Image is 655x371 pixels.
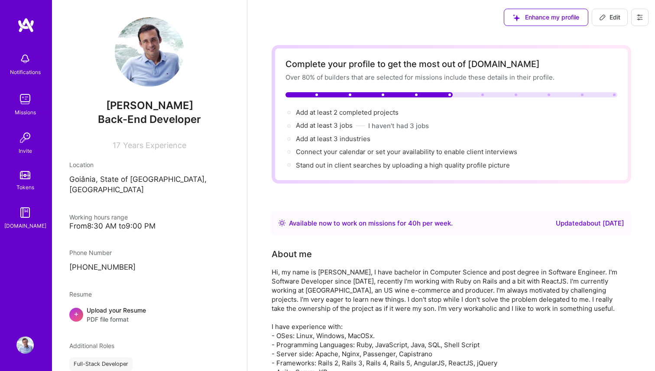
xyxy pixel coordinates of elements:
span: Connect your calendar or set your availability to enable client interviews [296,148,517,156]
div: +Upload your ResumePDF file format [69,306,230,324]
span: Add at least 3 jobs [296,121,353,129]
img: teamwork [16,90,34,108]
img: bell [16,50,34,68]
span: PDF file format [87,315,146,324]
img: tokens [20,171,30,179]
p: Goiânia, State of [GEOGRAPHIC_DATA], [GEOGRAPHIC_DATA] [69,174,230,195]
div: Updated about [DATE] [556,218,624,229]
span: Years Experience [123,141,186,150]
div: Available now to work on missions for h per week . [289,218,453,229]
span: Add at least 2 completed projects [296,108,399,116]
div: Missions [15,108,36,117]
button: Edit [592,9,628,26]
button: I haven't had 3 jobs [368,121,429,130]
span: 40 [408,219,417,227]
span: Back-End Developer [98,113,201,126]
span: Resume [69,290,92,298]
img: User Avatar [16,336,34,354]
span: Additional Roles [69,342,114,349]
span: Working hours range [69,213,128,221]
div: Complete your profile to get the most out of [DOMAIN_NAME] [285,59,617,69]
span: Add at least 3 industries [296,135,370,143]
span: [PERSON_NAME] [69,99,230,112]
div: Over 80% of builders that are selected for missions include these details in their profile. [285,73,617,82]
div: Location [69,160,230,169]
div: Notifications [10,68,41,77]
i: icon SuggestedTeams [513,14,520,21]
div: [DOMAIN_NAME] [4,221,46,230]
img: Invite [16,129,34,146]
img: logo [17,17,35,33]
div: About me [272,248,312,261]
p: [PHONE_NUMBER] [69,262,230,273]
a: User Avatar [14,336,36,354]
span: + [74,309,79,318]
div: Full-Stack Developer [69,357,133,371]
span: Phone Number [69,249,112,256]
img: Availability [279,219,285,226]
div: From 8:30 AM to 9:00 PM [69,222,230,231]
div: Invite [19,146,32,155]
div: Stand out in client searches by uploading a high quality profile picture [296,161,510,170]
img: guide book [16,204,34,221]
span: Edit [599,13,620,22]
div: Upload your Resume [87,306,146,324]
button: Enhance my profile [504,9,588,26]
img: User Avatar [115,17,184,87]
span: 17 [113,141,120,150]
span: Enhance my profile [513,13,579,22]
div: Tokens [16,183,34,192]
